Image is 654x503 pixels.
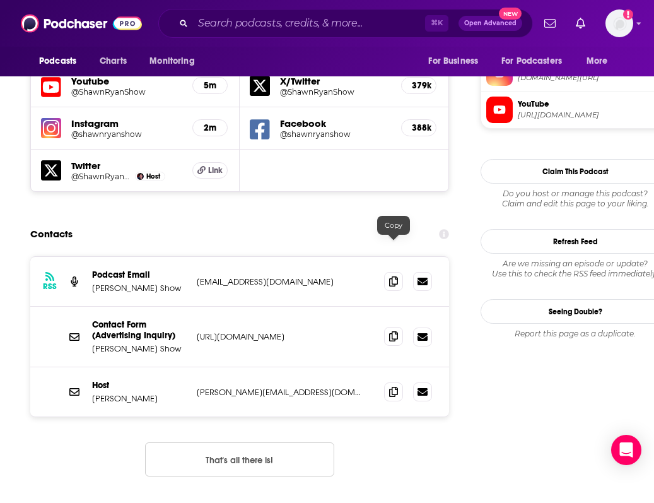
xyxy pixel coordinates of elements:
span: Logged in as Isabellaoidem [605,9,633,37]
button: Show profile menu [605,9,633,37]
span: More [587,52,608,70]
button: open menu [493,49,580,73]
button: open menu [578,49,624,73]
p: Host [92,380,187,391]
h5: 5m [203,80,217,91]
p: [PERSON_NAME] [92,393,187,404]
a: Show notifications dropdown [571,13,590,34]
h3: RSS [43,281,57,292]
h5: Youtube [71,75,182,87]
span: Host [146,172,160,180]
span: Podcasts [39,52,76,70]
svg: Add a profile image [623,9,633,20]
button: open menu [30,49,93,73]
div: Search podcasts, credits, & more... [158,9,533,38]
a: Link [192,162,228,179]
h5: 379k [412,80,426,91]
img: Shawn Ryan [137,173,144,180]
a: Charts [91,49,134,73]
span: For Business [428,52,478,70]
span: ⌘ K [425,15,448,32]
span: Monitoring [149,52,194,70]
div: Open Intercom Messenger [611,435,641,465]
span: Open Advanced [464,20,517,27]
a: @shawnryanshow [280,129,391,139]
h5: 2m [203,122,217,133]
h5: X/Twitter [280,75,391,87]
span: For Podcasters [501,52,562,70]
span: Link [208,165,223,175]
span: New [499,8,522,20]
button: Nothing here. [145,442,334,476]
span: Charts [100,52,127,70]
a: @ShawnRyanShow [280,87,391,97]
a: @ShawnRyanShow [71,87,182,97]
button: Open AdvancedNew [458,16,522,31]
p: Contact Form (Advertising Inquiry) [92,319,187,341]
p: [PERSON_NAME][EMAIL_ADDRESS][DOMAIN_NAME] [197,387,364,398]
p: [URL][DOMAIN_NAME] [197,331,364,342]
h5: Facebook [280,117,391,129]
button: open menu [141,49,211,73]
img: iconImage [41,118,61,138]
h5: Instagram [71,117,182,129]
img: User Profile [605,9,633,37]
p: [PERSON_NAME] Show [92,343,187,354]
h5: Twitter [71,160,182,172]
img: Podchaser - Follow, Share and Rate Podcasts [21,11,142,35]
a: @shawnryanshow [71,129,182,139]
div: Copy [377,216,410,235]
p: [PERSON_NAME] Show [92,283,187,293]
a: @ShawnRyan762 [71,172,132,181]
a: Show notifications dropdown [539,13,561,34]
h2: Contacts [30,222,73,246]
input: Search podcasts, credits, & more... [193,13,425,33]
p: [EMAIL_ADDRESS][DOMAIN_NAME] [197,276,364,287]
p: Podcast Email [92,269,187,280]
button: open menu [419,49,494,73]
h5: 388k [412,122,426,133]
